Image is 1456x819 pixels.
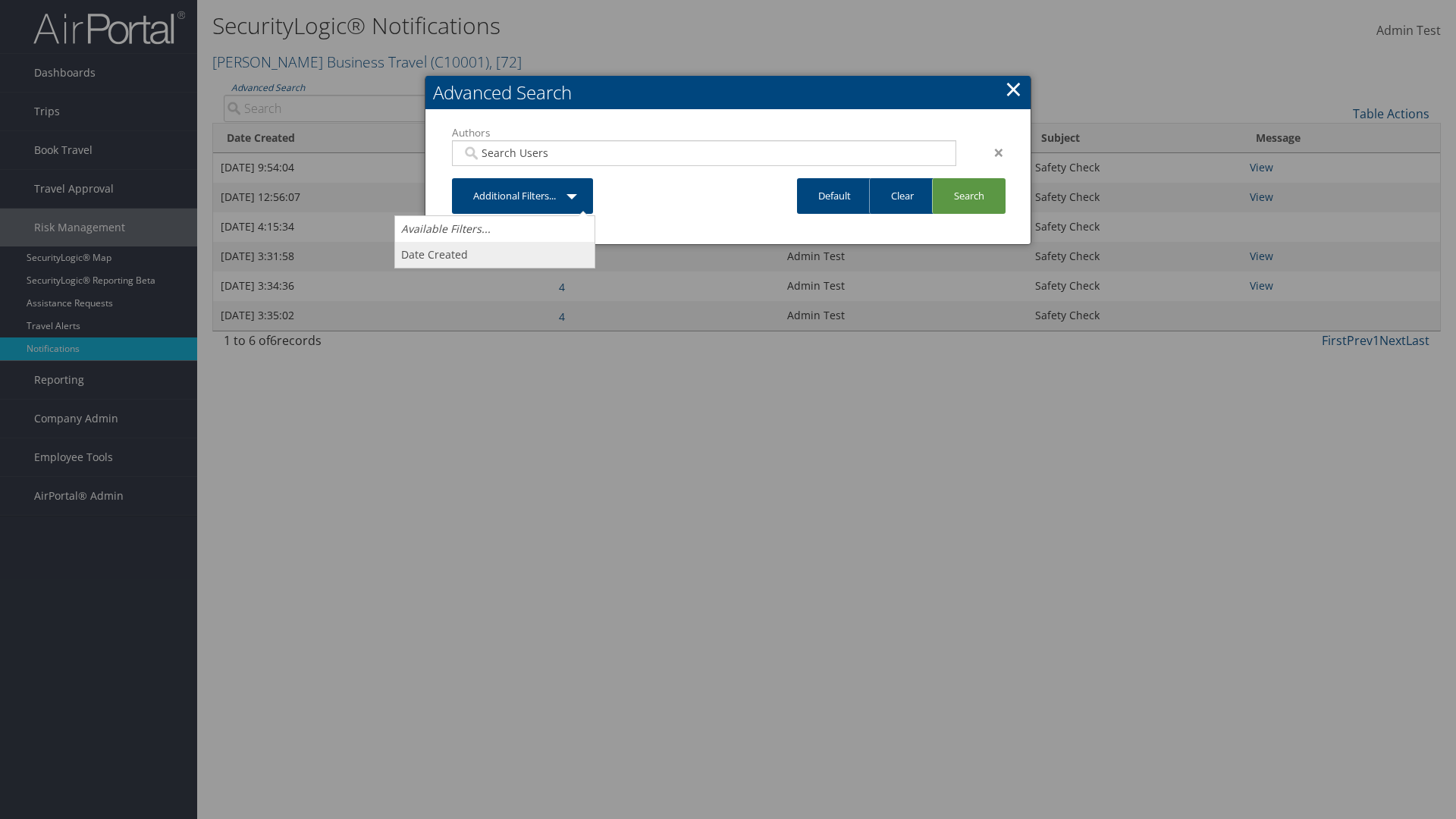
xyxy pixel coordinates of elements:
[395,242,595,268] a: Date Created
[401,221,491,236] i: Available Filters...
[1005,74,1022,104] a: Close
[425,76,1031,109] h2: Advanced Search
[932,178,1006,214] a: Search
[452,125,956,140] label: Authors
[968,143,1015,162] div: ×
[797,178,872,214] a: Default
[462,146,946,161] input: Search Users
[869,178,935,214] a: Clear
[452,178,593,214] a: Additional Filters...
